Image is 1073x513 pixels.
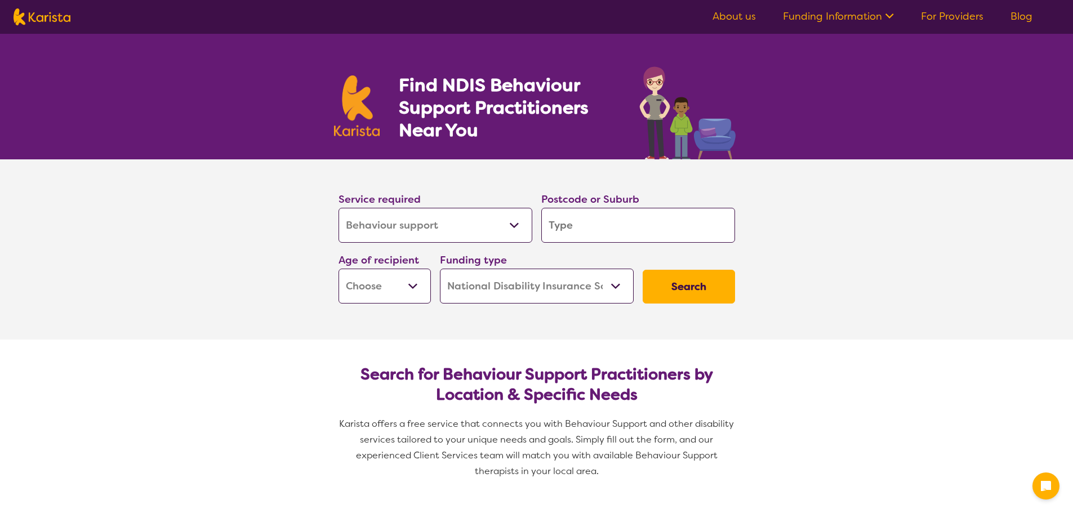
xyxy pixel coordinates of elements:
[643,270,735,304] button: Search
[339,253,419,267] label: Age of recipient
[334,416,740,479] p: Karista offers a free service that connects you with Behaviour Support and other disability servi...
[440,253,507,267] label: Funding type
[14,8,70,25] img: Karista logo
[636,61,740,159] img: behaviour-support
[399,74,617,141] h1: Find NDIS Behaviour Support Practitioners Near You
[1010,10,1032,23] a: Blog
[334,75,380,136] img: Karista logo
[339,193,421,206] label: Service required
[541,193,639,206] label: Postcode or Suburb
[541,208,735,243] input: Type
[713,10,756,23] a: About us
[348,364,726,405] h2: Search for Behaviour Support Practitioners by Location & Specific Needs
[783,10,894,23] a: Funding Information
[921,10,983,23] a: For Providers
